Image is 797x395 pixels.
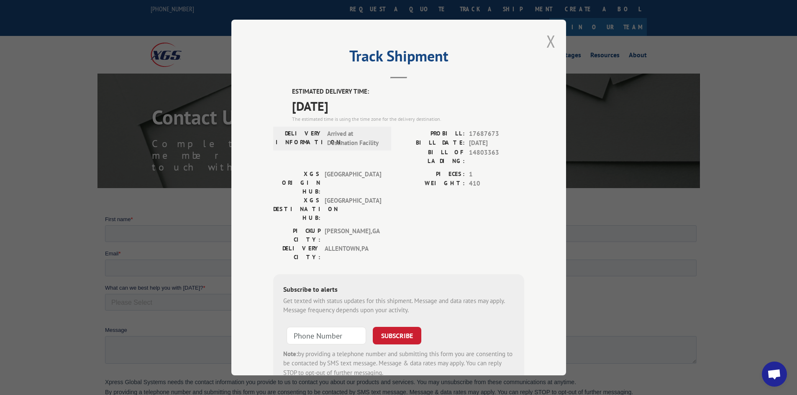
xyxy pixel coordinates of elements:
[297,1,323,7] span: Last name
[469,129,524,139] span: 17687673
[292,97,524,115] span: [DATE]
[273,196,320,222] label: XGS DESTINATION HUB:
[273,170,320,196] label: XGS ORIGIN HUB:
[273,244,320,262] label: DELIVERY CITY:
[283,296,514,315] div: Get texted with status updates for this shipment. Message and data rates may apply. Message frequ...
[399,179,465,189] label: WEIGHT:
[469,170,524,179] span: 1
[307,83,348,89] span: Contact by Email
[762,362,787,387] div: Open chat
[327,129,384,148] span: Arrived at Destination Facility
[325,170,381,196] span: [GEOGRAPHIC_DATA]
[399,170,465,179] label: PIECES:
[399,138,465,148] label: BILL DATE:
[325,227,381,244] span: [PERSON_NAME] , GA
[273,50,524,66] h2: Track Shipment
[292,87,524,97] label: ESTIMATED DELIVERY TIME:
[273,227,320,244] label: PICKUP CITY:
[469,148,524,166] span: 14803363
[287,327,366,344] input: Phone Number
[373,327,421,344] button: SUBSCRIBE
[276,129,323,148] label: DELIVERY INFORMATION:
[283,349,514,378] div: by providing a telephone number and submitting this form you are consenting to be contacted by SM...
[399,148,465,166] label: BILL OF LADING:
[292,115,524,123] div: The estimated time is using the time zone for the delivery destination.
[546,30,556,52] button: Close modal
[283,284,514,296] div: Subscribe to alerts
[297,69,344,76] span: Contact Preference
[283,350,298,358] strong: Note:
[297,35,333,41] span: Phone number
[300,94,305,99] input: Contact by Phone
[325,244,381,262] span: ALLENTOWN , PA
[469,179,524,189] span: 410
[325,196,381,222] span: [GEOGRAPHIC_DATA]
[300,82,305,88] input: Contact by Email
[399,129,465,139] label: PROBILL:
[307,94,350,100] span: Contact by Phone
[469,138,524,148] span: [DATE]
